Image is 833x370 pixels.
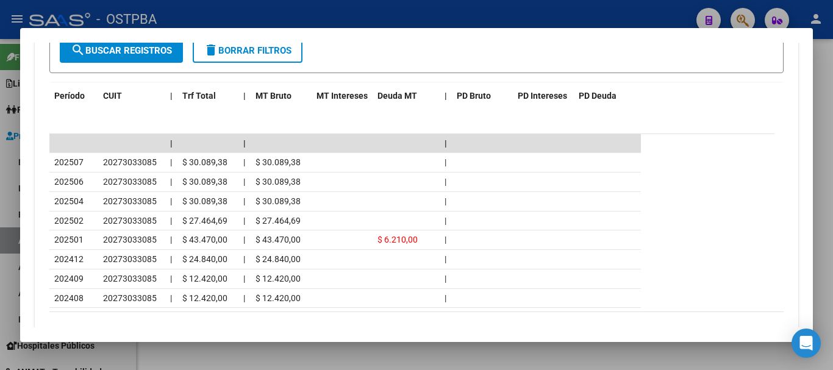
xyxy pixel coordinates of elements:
span: $ 30.089,38 [256,177,301,187]
span: | [445,177,446,187]
span: | [170,216,172,226]
span: | [445,91,447,101]
span: 202412 [54,254,84,264]
datatable-header-cell: PD Bruto [452,83,513,109]
span: 202408 [54,293,84,303]
span: $ 12.420,00 [182,293,227,303]
span: Buscar Registros [71,45,172,56]
span: 20273033085 [103,254,157,264]
span: | [445,138,447,148]
span: | [243,138,246,148]
span: MT Intereses [316,91,368,101]
span: $ 30.089,38 [256,196,301,206]
span: | [243,196,245,206]
datatable-header-cell: MT Intereses [312,83,373,109]
span: | [170,235,172,244]
datatable-header-cell: Período [49,83,98,109]
span: $ 43.470,00 [182,235,227,244]
span: | [170,91,173,101]
span: | [170,293,172,303]
span: | [243,91,246,101]
span: | [445,254,446,264]
span: $ 30.089,38 [256,157,301,167]
span: | [445,274,446,283]
span: | [170,196,172,206]
button: Buscar Registros [60,38,183,63]
span: | [170,157,172,167]
span: 20273033085 [103,274,157,283]
span: | [445,216,446,226]
span: $ 6.210,00 [377,235,418,244]
span: 202409 [54,274,84,283]
span: $ 30.089,38 [182,177,227,187]
span: $ 24.840,00 [182,254,227,264]
span: | [170,177,172,187]
span: $ 12.420,00 [256,293,301,303]
span: 20273033085 [103,196,157,206]
span: PD Intereses [518,91,567,101]
span: | [243,177,245,187]
span: 202506 [54,177,84,187]
span: 202507 [54,157,84,167]
span: PD Deuda [579,91,617,101]
button: Borrar Filtros [193,38,302,63]
datatable-header-cell: | [238,83,251,109]
span: | [243,216,245,226]
span: | [243,157,245,167]
span: $ 27.464,69 [182,216,227,226]
span: | [445,157,446,167]
span: | [170,254,172,264]
span: | [243,254,245,264]
span: $ 30.089,38 [182,196,227,206]
span: | [445,196,446,206]
datatable-header-cell: Trf Total [177,83,238,109]
span: $ 27.464,69 [256,216,301,226]
span: 202501 [54,235,84,244]
datatable-header-cell: Deuda MT [373,83,440,109]
span: 20273033085 [103,177,157,187]
span: | [243,235,245,244]
span: 20273033085 [103,157,157,167]
span: 20273033085 [103,293,157,303]
span: | [170,274,172,283]
span: $ 24.840,00 [256,254,301,264]
datatable-header-cell: PD Deuda [574,83,641,109]
span: CUIT [103,91,122,101]
span: Deuda MT [377,91,417,101]
span: Período [54,91,85,101]
span: | [243,274,245,283]
datatable-header-cell: | [440,83,452,109]
span: $ 12.420,00 [182,274,227,283]
datatable-header-cell: PD Intereses [513,83,574,109]
span: | [445,235,446,244]
span: $ 43.470,00 [256,235,301,244]
span: | [243,293,245,303]
span: Trf Total [182,91,216,101]
span: PD Bruto [457,91,491,101]
span: | [445,293,446,303]
span: | [170,138,173,148]
span: 202502 [54,216,84,226]
span: 20273033085 [103,235,157,244]
span: $ 12.420,00 [256,274,301,283]
mat-icon: delete [204,43,218,57]
datatable-header-cell: CUIT [98,83,165,109]
span: Borrar Filtros [204,45,291,56]
span: $ 30.089,38 [182,157,227,167]
span: 20273033085 [103,216,157,226]
mat-icon: search [71,43,85,57]
span: 202504 [54,196,84,206]
datatable-header-cell: | [165,83,177,109]
div: Open Intercom Messenger [792,329,821,358]
span: MT Bruto [256,91,291,101]
datatable-header-cell: MT Bruto [251,83,312,109]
